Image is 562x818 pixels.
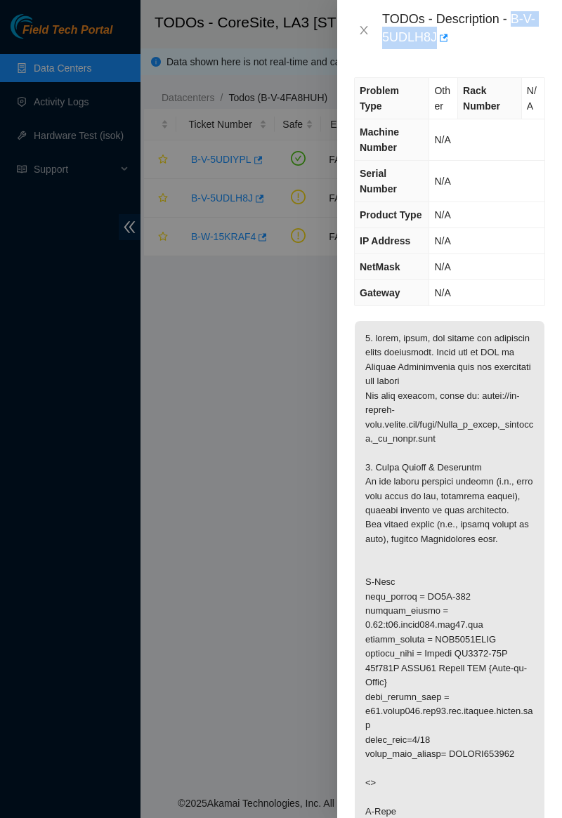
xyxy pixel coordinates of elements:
span: N/A [434,235,450,246]
span: N/A [434,209,450,220]
span: Other [434,85,450,112]
span: Problem Type [360,85,399,112]
span: Machine Number [360,126,399,153]
span: NetMask [360,261,400,272]
span: N/A [527,85,537,112]
span: close [358,25,370,36]
span: N/A [434,287,450,298]
span: Gateway [360,287,400,298]
div: TODOs - Description - B-V-5UDLH8J [382,11,545,49]
span: Serial Number [360,168,397,194]
span: N/A [434,261,450,272]
span: Product Type [360,209,421,220]
span: Rack Number [463,85,500,112]
button: Close [354,24,374,37]
span: IP Address [360,235,410,246]
span: N/A [434,176,450,187]
span: N/A [434,134,450,145]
